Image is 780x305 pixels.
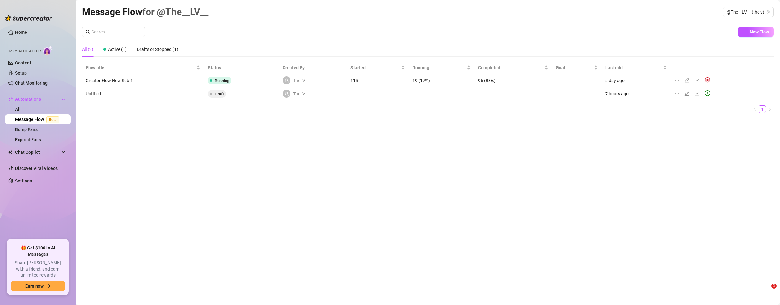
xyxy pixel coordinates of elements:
li: Next Page [766,105,774,113]
span: Draft [215,92,224,96]
a: Setup [15,70,27,75]
span: edit [684,78,689,83]
span: 1 [771,284,777,289]
td: — [347,87,409,100]
th: Started [347,62,409,74]
img: svg%3e [705,77,710,83]
span: play-circle [705,90,710,96]
img: logo-BBDzfeDw.svg [5,15,52,21]
th: Goal [552,62,601,74]
span: line-chart [695,78,700,83]
span: Completed [478,64,543,71]
td: Untitled [82,87,204,100]
button: Earn nowarrow-right [11,281,65,291]
a: Chat Monitoring [15,81,48,86]
img: AI Chatter [43,46,53,55]
a: Home [15,30,27,35]
td: Creator Flow New Sub 1 [82,74,204,87]
a: Bump Fans [15,127,38,132]
td: 96 (83%) [474,74,552,87]
span: Izzy AI Chatter [9,48,41,54]
span: 🎁 Get $100 in AI Messages [11,245,65,257]
input: Search... [91,28,141,35]
button: left [751,105,759,113]
button: New Flow [738,27,774,37]
a: Discover Viral Videos [15,166,58,171]
span: search [86,30,90,34]
span: Flow title [86,64,195,71]
span: Running [215,78,229,83]
span: Started [350,64,400,71]
span: for @The__LV__ [142,6,208,17]
li: 1 [759,105,766,113]
a: Message FlowBeta [15,117,62,122]
div: Drafts or Stopped (1) [137,46,178,53]
a: 1 [759,106,766,113]
span: arrow-right [46,284,50,288]
a: Settings [15,178,32,183]
span: ellipsis [674,91,679,96]
span: @The__LV__ (thelv) [727,7,770,17]
span: Active (1) [108,47,127,52]
span: team [766,10,770,14]
th: Flow title [82,62,204,74]
th: Created By [279,62,347,74]
td: — [552,87,601,100]
span: TheLV [293,90,305,97]
td: 115 [347,74,409,87]
span: TheLV [293,77,305,84]
span: Last edit [605,64,662,71]
td: 7 hours ago [601,87,671,100]
td: 19 (17%) [409,74,474,87]
div: All (2) [82,46,93,53]
td: — [474,87,552,100]
span: Beta [46,116,59,123]
span: Running [413,64,466,71]
td: — [409,87,474,100]
span: Earn now [25,284,44,289]
td: — [552,74,601,87]
span: line-chart [695,91,700,96]
span: Share [PERSON_NAME] with a friend, and earn unlimited rewards [11,260,65,278]
th: Status [204,62,279,74]
a: All [15,107,21,112]
span: thunderbolt [8,97,13,102]
a: Expired Fans [15,137,41,142]
iframe: Intercom live chat [759,284,774,299]
span: left [753,107,757,111]
span: plus [743,30,747,34]
span: user [284,78,289,83]
span: New Flow [750,29,769,34]
th: Running [409,62,474,74]
span: Goal [556,64,593,71]
img: Chat Copilot [8,150,12,154]
li: Previous Page [751,105,759,113]
td: a day ago [601,74,671,87]
span: Automations [15,94,60,104]
article: Message Flow [82,4,208,19]
span: right [768,107,772,111]
span: edit [684,91,689,96]
span: Chat Copilot [15,147,60,157]
a: Content [15,60,31,65]
th: Completed [474,62,552,74]
button: right [766,105,774,113]
span: user [284,92,289,96]
span: ellipsis [674,78,679,83]
th: Last edit [601,62,671,74]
